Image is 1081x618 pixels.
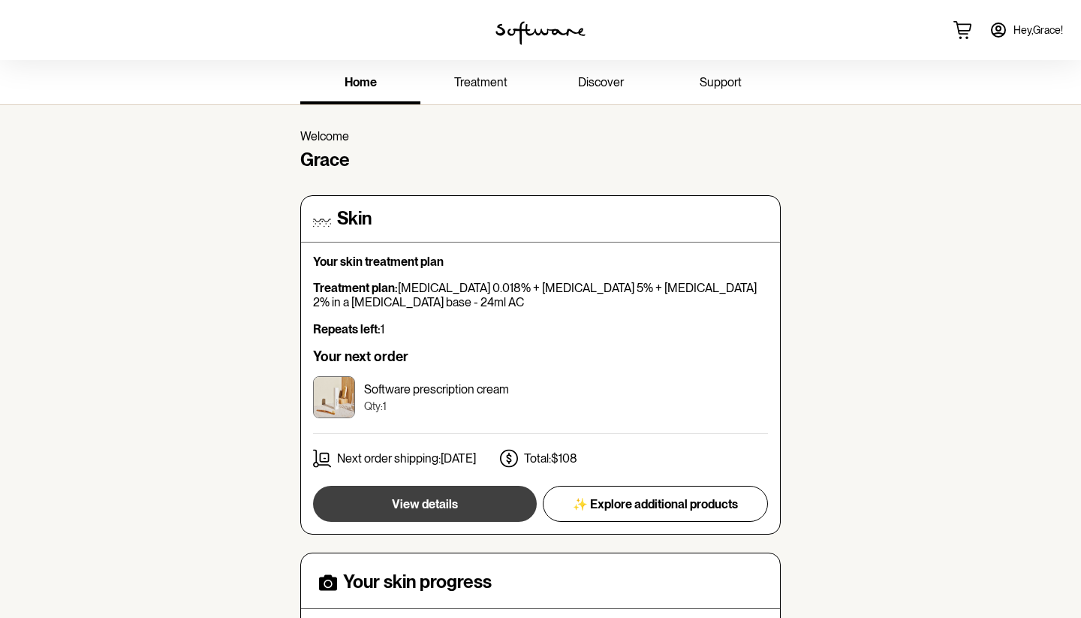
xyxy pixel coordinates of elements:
a: Hey,Grace! [980,12,1072,48]
p: Total: $108 [524,451,577,466]
p: Welcome [300,129,781,143]
span: support [700,75,742,89]
p: Your skin treatment plan [313,255,768,269]
a: home [300,63,420,104]
span: Hey, Grace ! [1013,24,1063,37]
span: View details [392,497,458,511]
strong: Treatment plan: [313,281,398,295]
p: 1 [313,322,768,336]
button: ✨ Explore additional products [543,486,768,522]
a: support [661,63,781,104]
a: treatment [420,63,540,104]
h4: Grace [300,149,781,171]
h4: Skin [337,208,372,230]
p: Qty: 1 [364,400,509,413]
h6: Your next order [313,348,768,365]
p: Software prescription cream [364,382,509,396]
span: ✨ Explore additional products [573,497,738,511]
span: treatment [454,75,507,89]
img: software logo [495,21,586,45]
p: [MEDICAL_DATA] 0.018% + [MEDICAL_DATA] 5% + [MEDICAL_DATA] 2% in a [MEDICAL_DATA] base - 24ml AC [313,281,768,309]
h4: Your skin progress [343,571,492,593]
a: discover [540,63,661,104]
span: discover [578,75,624,89]
img: ckrj6wta500023h5xcy0pra31.jpg [313,376,355,418]
span: home [345,75,377,89]
p: Next order shipping: [DATE] [337,451,476,466]
button: View details [313,486,537,522]
strong: Repeats left: [313,322,381,336]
